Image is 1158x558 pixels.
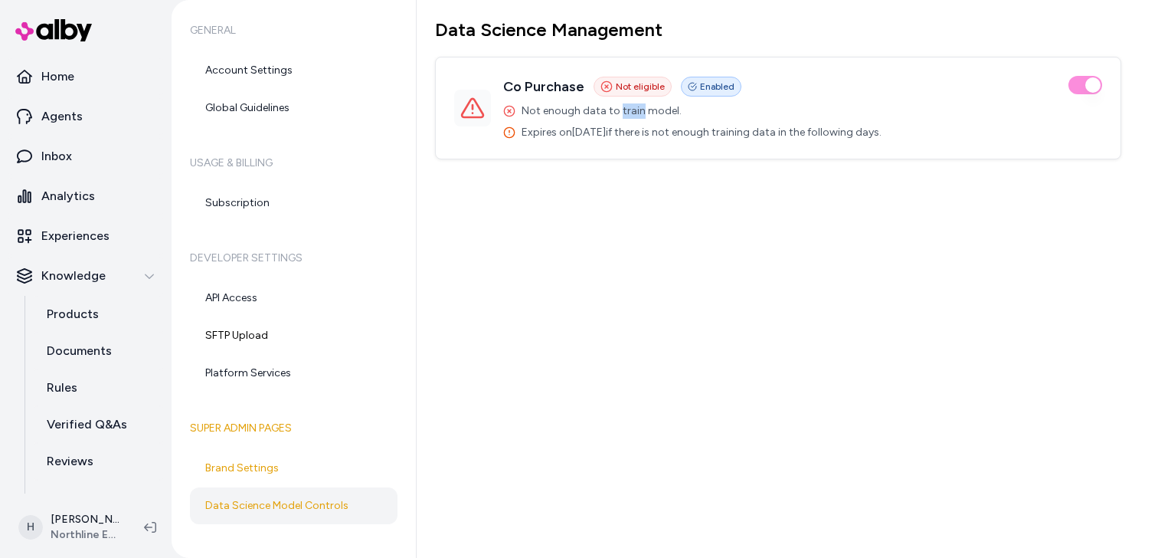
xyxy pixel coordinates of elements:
span: Expires on [DATE] if there is not enough training data in the following days. [522,125,882,140]
p: Knowledge [41,267,106,285]
a: Experiences [6,218,165,254]
a: Account Settings [190,52,397,89]
a: Subscription [190,185,397,222]
h3: Co Purchase [503,76,584,97]
h6: General [190,9,397,52]
a: Verified Q&As [31,406,165,443]
a: Global Guidelines [190,90,397,126]
p: Inbox [41,147,72,166]
span: Not enough data to train model. [522,103,682,119]
span: Enabled [700,80,734,93]
p: Agents [41,107,83,126]
h6: Developer Settings [190,237,397,280]
p: [PERSON_NAME] [51,512,119,527]
p: Home [41,67,74,86]
a: Platform Services [190,355,397,392]
p: Reviews [47,452,93,471]
p: Experiences [41,227,110,245]
button: Knowledge [6,258,165,294]
p: Products [47,305,99,323]
h1: Data Science Management [435,18,1121,41]
h6: Usage & Billing [190,142,397,185]
a: Products [31,296,165,333]
a: Inbox [6,138,165,175]
span: Not eligible [616,80,665,93]
button: H[PERSON_NAME]Northline Express [9,503,132,552]
a: Data Science Model Controls [190,487,397,524]
p: Verified Q&As [47,415,127,434]
a: SFTP Upload [190,317,397,354]
span: Northline Express [51,527,119,543]
a: Survey Questions [31,480,165,517]
a: Rules [31,369,165,406]
a: Brand Settings [190,450,397,487]
span: H [18,515,43,540]
a: Agents [6,98,165,135]
a: Home [6,58,165,95]
p: Documents [47,342,112,360]
p: Survey Questions [47,489,148,507]
p: Analytics [41,187,95,205]
a: API Access [190,280,397,317]
a: Analytics [6,178,165,215]
a: Documents [31,333,165,369]
a: Reviews [31,443,165,480]
img: alby Logo [15,19,92,41]
p: Rules [47,379,77,397]
h6: Super Admin Pages [190,407,397,450]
